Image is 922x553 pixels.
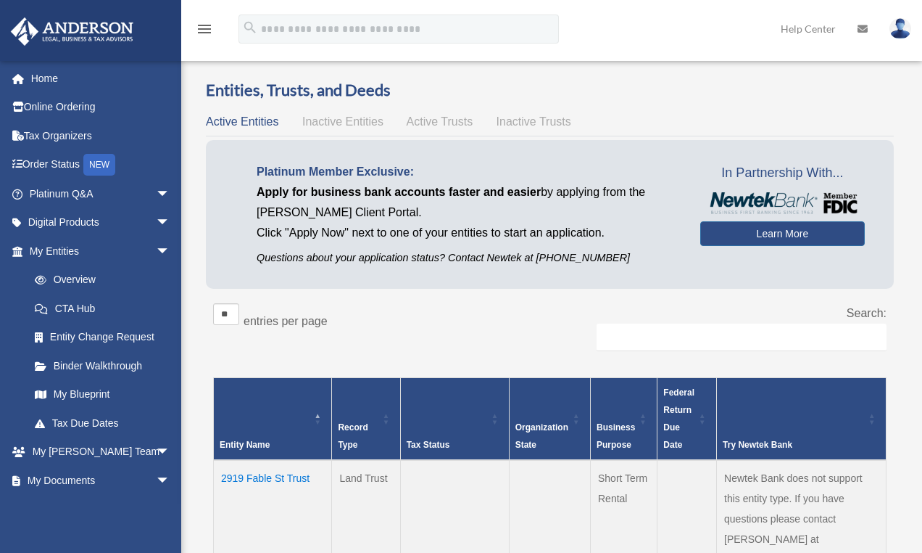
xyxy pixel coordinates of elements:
span: Business Purpose [597,422,635,450]
a: CTA Hub [20,294,185,323]
a: Entity Change Request [20,323,185,352]
th: Try Newtek Bank : Activate to sort [717,377,886,460]
a: My [PERSON_NAME] Teamarrow_drop_down [10,438,192,467]
a: Tax Due Dates [20,409,185,438]
span: arrow_drop_down [156,237,185,266]
img: NewtekBankLogoSM.png [707,192,857,214]
img: Anderson Advisors Platinum Portal [7,17,138,46]
a: Digital Productsarrow_drop_down [10,208,192,237]
a: My Documentsarrow_drop_down [10,466,192,495]
a: menu [196,25,213,38]
i: menu [196,20,213,38]
span: Entity Name [220,440,270,450]
th: Organization State: Activate to sort [509,377,590,460]
th: Tax Status: Activate to sort [400,377,509,460]
span: arrow_drop_down [156,208,185,238]
span: arrow_drop_down [156,179,185,209]
th: Federal Return Due Date: Activate to sort [657,377,717,460]
span: Record Type [338,422,367,450]
span: Apply for business bank accounts faster and easier [257,186,541,198]
span: Federal Return Due Date [663,388,694,450]
img: User Pic [889,18,911,39]
div: NEW [83,154,115,176]
span: In Partnership With... [700,162,865,185]
a: Learn More [700,221,865,246]
p: Questions about your application status? Contact Newtek at [PHONE_NUMBER] [257,249,678,267]
label: entries per page [244,315,328,327]
th: Entity Name: Activate to invert sorting [214,377,332,460]
a: Home [10,64,192,93]
th: Record Type: Activate to sort [332,377,400,460]
span: arrow_drop_down [156,466,185,496]
span: arrow_drop_down [156,495,185,525]
i: search [242,20,258,36]
span: Active Entities [206,115,278,128]
a: Online Ordering [10,93,192,122]
a: Overview [20,266,178,295]
a: My Entitiesarrow_drop_down [10,237,185,266]
label: Search: [847,307,886,319]
p: Click "Apply Now" next to one of your entities to start an application. [257,223,678,243]
th: Business Purpose: Activate to sort [591,377,657,460]
span: Active Trusts [407,115,473,128]
span: Inactive Trusts [497,115,571,128]
h3: Entities, Trusts, and Deeds [206,79,894,102]
a: Order StatusNEW [10,150,192,180]
p: Platinum Member Exclusive: [257,162,678,182]
div: Try Newtek Bank [723,436,864,454]
span: arrow_drop_down [156,438,185,467]
a: My Blueprint [20,380,185,409]
a: Online Learningarrow_drop_down [10,495,192,524]
p: by applying from the [PERSON_NAME] Client Portal. [257,182,678,223]
span: Tax Status [407,440,450,450]
a: Binder Walkthrough [20,351,185,380]
span: Organization State [515,422,568,450]
a: Tax Organizers [10,121,192,150]
span: Inactive Entities [302,115,383,128]
a: Platinum Q&Aarrow_drop_down [10,179,192,208]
